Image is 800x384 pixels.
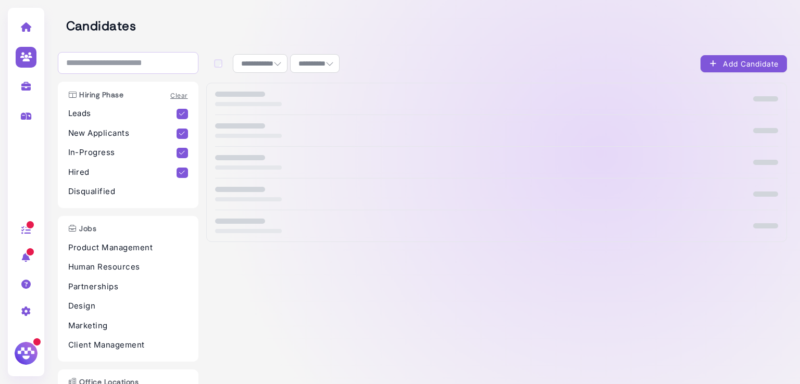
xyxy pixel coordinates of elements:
[68,339,188,351] p: Client Management
[68,261,188,273] p: Human Resources
[709,58,779,69] div: Add Candidate
[170,92,187,99] a: Clear
[701,55,787,72] button: Add Candidate
[66,19,787,34] h2: Candidates
[68,320,188,332] p: Marketing
[68,300,188,312] p: Design
[68,147,177,159] p: In-Progress
[13,340,39,366] img: Megan
[63,224,102,233] h3: Jobs
[68,242,188,254] p: Product Management
[68,186,188,198] p: Disqualified
[68,108,177,120] p: Leads
[68,167,177,178] p: Hired
[68,127,177,139] p: New Applicants
[68,281,188,293] p: Partnerships
[63,91,129,99] h3: Hiring Phase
